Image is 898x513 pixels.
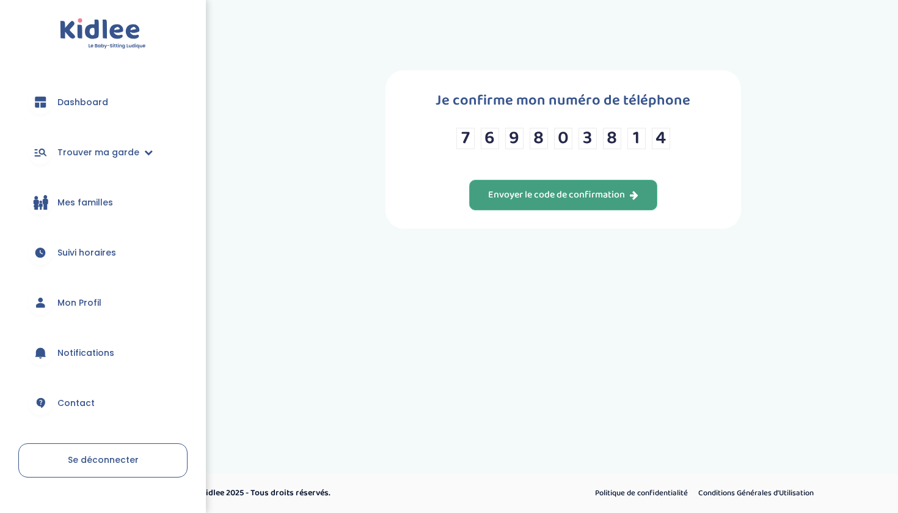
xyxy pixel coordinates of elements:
a: Mon Profil [18,281,188,325]
button: Envoyer le code de confirmation [469,180,657,210]
a: Dashboard [18,80,188,124]
a: Mes familles [18,180,188,224]
div: Envoyer le code de confirmation [488,188,638,202]
span: Notifications [57,347,114,360]
span: Contact [57,397,95,410]
span: Trouver ma garde [57,146,139,159]
p: © Kidlee 2025 - Tous droits réservés. [193,487,501,500]
a: Contact [18,381,188,425]
a: Trouver ma garde [18,130,188,174]
a: Notifications [18,331,188,375]
span: Mon Profil [57,297,101,309]
a: Conditions Générales d’Utilisation [694,485,818,501]
a: Se déconnecter [18,443,188,478]
a: Politique de confidentialité [591,485,692,501]
img: logo.svg [60,18,146,50]
span: Mes familles [57,196,113,209]
span: Se déconnecter [68,454,139,466]
span: Suivi horaires [57,246,116,259]
a: Suivi horaires [18,231,188,275]
h1: Je confirme mon numéro de téléphone [436,89,690,113]
span: Dashboard [57,96,108,109]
